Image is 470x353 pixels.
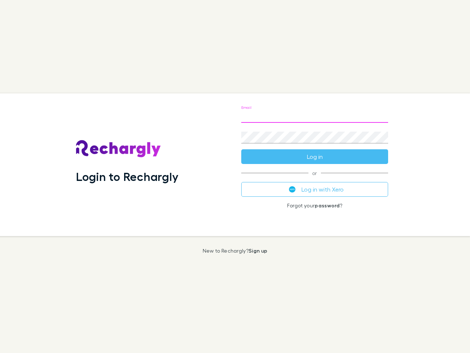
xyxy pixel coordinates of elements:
[203,248,268,254] p: New to Rechargly?
[241,182,388,197] button: Log in with Xero
[241,149,388,164] button: Log in
[249,247,267,254] a: Sign up
[289,186,296,193] img: Xero's logo
[76,170,178,183] h1: Login to Rechargly
[315,202,340,208] a: password
[241,203,388,208] p: Forgot your ?
[241,105,251,110] label: Email
[76,140,161,158] img: Rechargly's Logo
